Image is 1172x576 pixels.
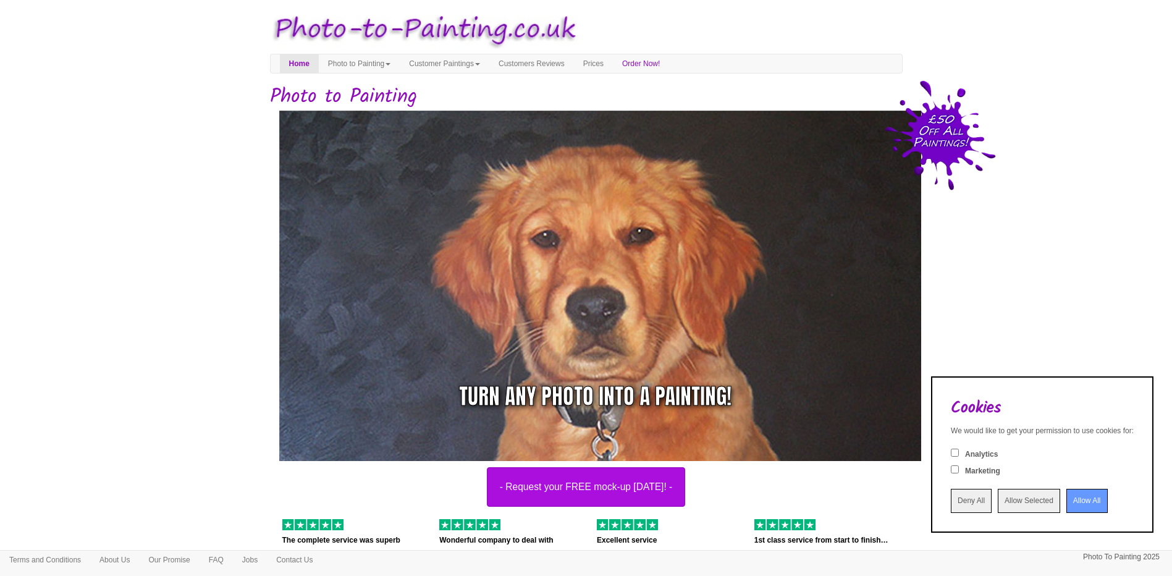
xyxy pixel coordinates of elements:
a: Contact Us [267,551,322,569]
h2: Cookies [951,399,1134,417]
img: Photo to Painting [264,6,580,54]
a: Customer Paintings [400,54,489,73]
a: Photo to Painting [319,54,400,73]
a: Our Promise [139,551,199,569]
a: - Request your FREE mock-up [DATE]! - [261,111,912,507]
a: Order Now! [613,54,669,73]
img: 5 of out 5 stars [282,519,344,530]
a: FAQ [200,551,233,569]
h1: Photo to Painting [270,86,903,108]
p: The complete service was superb from… [282,534,421,560]
img: dog.jpg [279,111,930,472]
a: Jobs [233,551,267,569]
label: Analytics [965,449,998,460]
p: Photo To Painting 2025 [1083,551,1160,564]
img: 5 of out 5 stars [597,519,658,530]
img: 5 of out 5 stars [439,519,500,530]
a: Customers Reviews [489,54,574,73]
input: Allow Selected [998,489,1060,513]
input: Deny All [951,489,992,513]
a: Home [280,54,319,73]
div: Turn any photo into a painting! [459,381,731,412]
button: - Request your FREE mock-up [DATE]! - [487,467,686,507]
label: Marketing [965,466,1000,476]
p: 1st class service from start to finish… [754,534,893,547]
a: Prices [574,54,613,73]
input: Allow All [1066,489,1108,513]
p: Wonderful company to deal with [439,534,578,547]
div: We would like to get your permission to use cookies for: [951,426,1134,436]
p: Excellent service [597,534,736,547]
img: 5 of out 5 stars [754,519,816,530]
a: About Us [90,551,139,569]
img: 50 pound price drop [885,80,996,190]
